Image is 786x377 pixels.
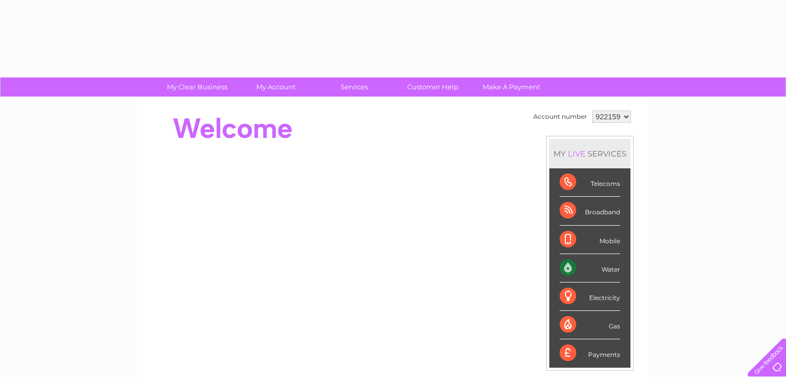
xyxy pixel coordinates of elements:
[312,77,397,97] a: Services
[560,168,620,197] div: Telecoms
[531,108,590,125] td: Account number
[560,226,620,254] div: Mobile
[233,77,318,97] a: My Account
[469,77,554,97] a: Make A Payment
[560,197,620,225] div: Broadband
[155,77,240,97] a: My Clear Business
[549,139,630,168] div: MY SERVICES
[560,311,620,339] div: Gas
[390,77,475,97] a: Customer Help
[560,339,620,367] div: Payments
[566,149,588,159] div: LIVE
[560,254,620,282] div: Water
[560,282,620,311] div: Electricity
